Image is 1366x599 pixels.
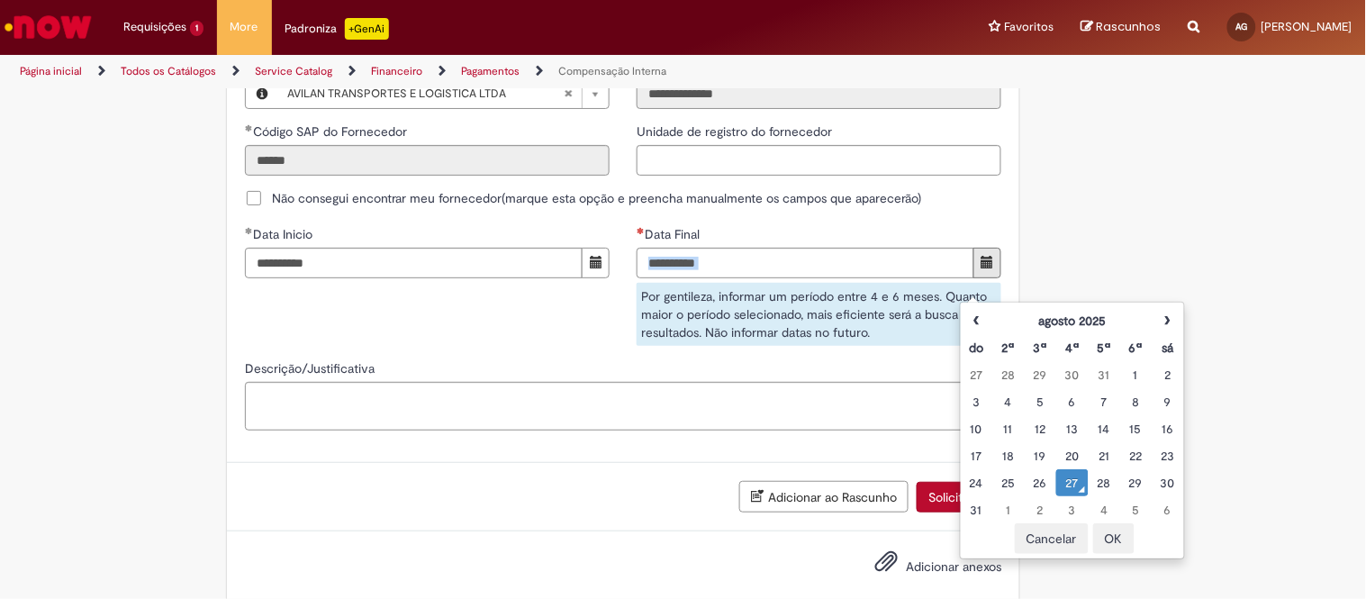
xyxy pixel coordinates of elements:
[1156,366,1179,384] div: 02 August 2025 Saturday
[637,248,974,278] input: Data Final
[121,64,216,78] a: Todos os Catálogos
[960,302,1185,559] div: Escolher data
[870,545,902,586] button: Adicionar anexos
[1156,474,1179,492] div: 30 August 2025 Saturday
[1236,21,1248,32] span: AG
[1156,447,1179,465] div: 23 August 2025 Saturday
[371,64,422,78] a: Financeiro
[1125,501,1147,519] div: 05 September 2025 Friday
[253,226,316,242] span: Data Inicio
[961,307,992,334] th: Mês anterior
[997,501,1019,519] div: 01 September 2025 Monday
[1061,474,1083,492] div: O seletor de data foi aberto.27 August 2025 Wednesday
[1093,523,1135,554] button: OK
[1097,18,1162,35] span: Rascunhos
[997,447,1019,465] div: 18 August 2025 Monday
[1061,420,1083,438] div: 13 August 2025 Wednesday
[1061,366,1083,384] div: 30 July 2025 Wednesday
[1093,393,1116,411] div: 07 August 2025 Thursday
[965,501,988,519] div: 31 August 2025 Sunday
[965,474,988,492] div: 24 August 2025 Sunday
[1025,334,1056,361] th: Terça-feira
[965,420,988,438] div: 10 August 2025 Sunday
[739,481,909,513] button: Adicionar ao Rascunho
[1093,366,1116,384] div: 31 July 2025 Thursday
[965,447,988,465] div: 17 August 2025 Sunday
[278,79,609,108] a: AVILAN TRANSPORTES E LOGISTICA LTDALimpar campo Fornecedor
[965,366,988,384] div: 27 July 2025 Sunday
[1125,366,1147,384] div: 01 August 2025 Friday
[1029,501,1052,519] div: 02 September 2025 Tuesday
[1029,393,1052,411] div: 05 August 2025 Tuesday
[1093,447,1116,465] div: 21 August 2025 Thursday
[245,248,583,278] input: Data Inicio 27 April 2025 Sunday
[2,9,95,45] img: ServiceNow
[231,18,258,36] span: More
[1125,420,1147,438] div: 15 August 2025 Friday
[997,420,1019,438] div: 11 August 2025 Monday
[287,79,564,108] span: AVILAN TRANSPORTES E LOGISTICA LTDA
[123,18,186,36] span: Requisições
[961,334,992,361] th: Domingo
[14,55,897,88] ul: Trilhas de página
[1152,334,1183,361] th: Sábado
[1120,334,1152,361] th: Sexta-feira
[1029,420,1052,438] div: 12 August 2025 Tuesday
[637,283,1001,346] div: Por gentileza, informar um período entre 4 e 6 meses. Quanto maior o período selecionado, mais ef...
[558,64,666,78] a: Compensação Interna
[1093,474,1116,492] div: 28 August 2025 Thursday
[637,123,836,140] span: Unidade de registro do fornecedor
[253,123,411,140] span: Somente leitura - Código SAP do Fornecedor
[1029,447,1052,465] div: 19 August 2025 Tuesday
[1262,19,1352,34] span: [PERSON_NAME]
[245,145,610,176] input: Código SAP do Fornecedor
[637,227,645,234] span: Necessários
[20,64,82,78] a: Página inicial
[190,21,204,36] span: 1
[1056,334,1088,361] th: Quarta-feira
[1152,307,1183,334] th: Próximo mês
[582,248,610,278] button: Mostrar calendário para Data Inicio
[1156,501,1179,519] div: 06 September 2025 Saturday
[555,79,582,108] abbr: Limpar campo Fornecedor
[1081,19,1162,36] a: Rascunhos
[285,18,389,40] div: Padroniza
[1015,523,1089,554] button: Cancelar
[245,123,411,141] label: Somente leitura - Código SAP do Fornecedor
[1125,474,1147,492] div: 29 August 2025 Friday
[637,145,1001,176] input: Unidade de registro do fornecedor
[973,248,1001,278] button: Mostrar calendário para Data Final
[637,78,1001,109] input: CNPJ/CPF do fornecedor
[245,124,253,132] span: Obrigatório Preenchido
[1061,393,1083,411] div: 06 August 2025 Wednesday
[1156,420,1179,438] div: 16 August 2025 Saturday
[255,64,332,78] a: Service Catalog
[1156,393,1179,411] div: 09 August 2025 Saturday
[345,18,389,40] p: +GenAi
[917,482,1001,513] button: Solicitação
[997,366,1019,384] div: 28 July 2025 Monday
[245,382,1001,431] textarea: Descrição/Justificativa
[1005,18,1054,36] span: Favoritos
[906,559,1001,576] span: Adicionar anexos
[992,307,1152,334] th: agosto 2025. Alternar mês
[1093,420,1116,438] div: 14 August 2025 Thursday
[1093,501,1116,519] div: 04 September 2025 Thursday
[1061,447,1083,465] div: 20 August 2025 Wednesday
[1061,501,1083,519] div: 03 September 2025 Wednesday
[272,189,921,207] span: Não consegui encontrar meu fornecedor(marque esta opção e preencha manualmente os campos que apar...
[245,227,253,234] span: Obrigatório Preenchido
[992,334,1024,361] th: Segunda-feira
[997,393,1019,411] div: 04 August 2025 Monday
[461,64,520,78] a: Pagamentos
[965,393,988,411] div: 03 August 2025 Sunday
[245,360,378,377] span: Descrição/Justificativa
[246,79,278,108] button: Fornecedor , Visualizar este registro AVILAN TRANSPORTES E LOGISTICA LTDA
[997,474,1019,492] div: 25 August 2025 Monday
[1029,366,1052,384] div: 29 July 2025 Tuesday
[1029,474,1052,492] div: 26 August 2025 Tuesday
[1125,447,1147,465] div: 22 August 2025 Friday
[1125,393,1147,411] div: 08 August 2025 Friday
[645,226,703,242] span: Data Final
[1089,334,1120,361] th: Quinta-feira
